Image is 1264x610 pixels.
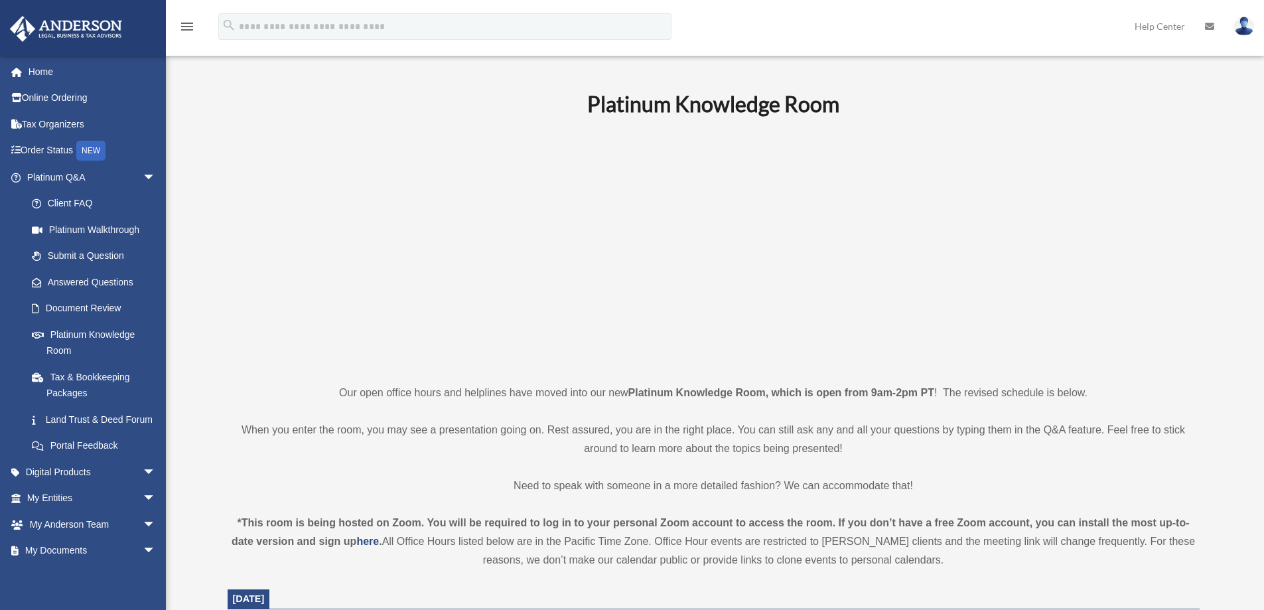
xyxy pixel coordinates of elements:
[9,538,176,564] a: My Documentsarrow_drop_down
[356,536,379,547] a: here
[179,23,195,35] a: menu
[228,384,1200,402] p: Our open office hours and helplines have moved into our new ! The revised schedule is below.
[143,538,169,565] span: arrow_drop_down
[9,485,176,512] a: My Entitiesarrow_drop_down
[9,164,176,191] a: Platinum Q&Aarrow_drop_down
[379,536,382,547] strong: .
[232,517,1190,547] strong: *This room is being hosted on Zoom. You will be required to log in to your personal Zoom account ...
[9,511,176,538] a: My Anderson Teamarrow_drop_down
[19,191,176,217] a: Client FAQ
[228,421,1200,458] p: When you enter the room, you may see a presentation going on. Rest assured, you are in the right ...
[9,58,176,85] a: Home
[19,216,176,243] a: Platinum Walkthrough
[143,511,169,538] span: arrow_drop_down
[19,433,176,459] a: Portal Feedback
[19,295,176,322] a: Document Review
[628,387,934,398] strong: Platinum Knowledge Room, which is open from 9am-2pm PT
[76,141,105,161] div: NEW
[9,85,176,112] a: Online Ordering
[9,459,176,485] a: Digital Productsarrow_drop_down
[143,485,169,512] span: arrow_drop_down
[9,137,176,165] a: Order StatusNEW
[9,111,176,137] a: Tax Organizers
[233,593,265,604] span: [DATE]
[222,18,236,33] i: search
[143,164,169,191] span: arrow_drop_down
[19,321,169,364] a: Platinum Knowledge Room
[1234,17,1254,36] img: User Pic
[19,406,176,433] a: Land Trust & Deed Forum
[228,477,1200,495] p: Need to speak with someone in a more detailed fashion? We can accommodate that!
[6,16,126,42] img: Anderson Advisors Platinum Portal
[9,564,176,590] a: Online Learningarrow_drop_down
[19,243,176,269] a: Submit a Question
[19,364,176,406] a: Tax & Bookkeeping Packages
[19,269,176,295] a: Answered Questions
[143,564,169,591] span: arrow_drop_down
[143,459,169,486] span: arrow_drop_down
[514,135,912,359] iframe: 231110_Toby_KnowledgeRoom
[228,514,1200,570] div: All Office Hours listed below are in the Pacific Time Zone. Office Hour events are restricted to ...
[179,19,195,35] i: menu
[587,91,839,117] b: Platinum Knowledge Room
